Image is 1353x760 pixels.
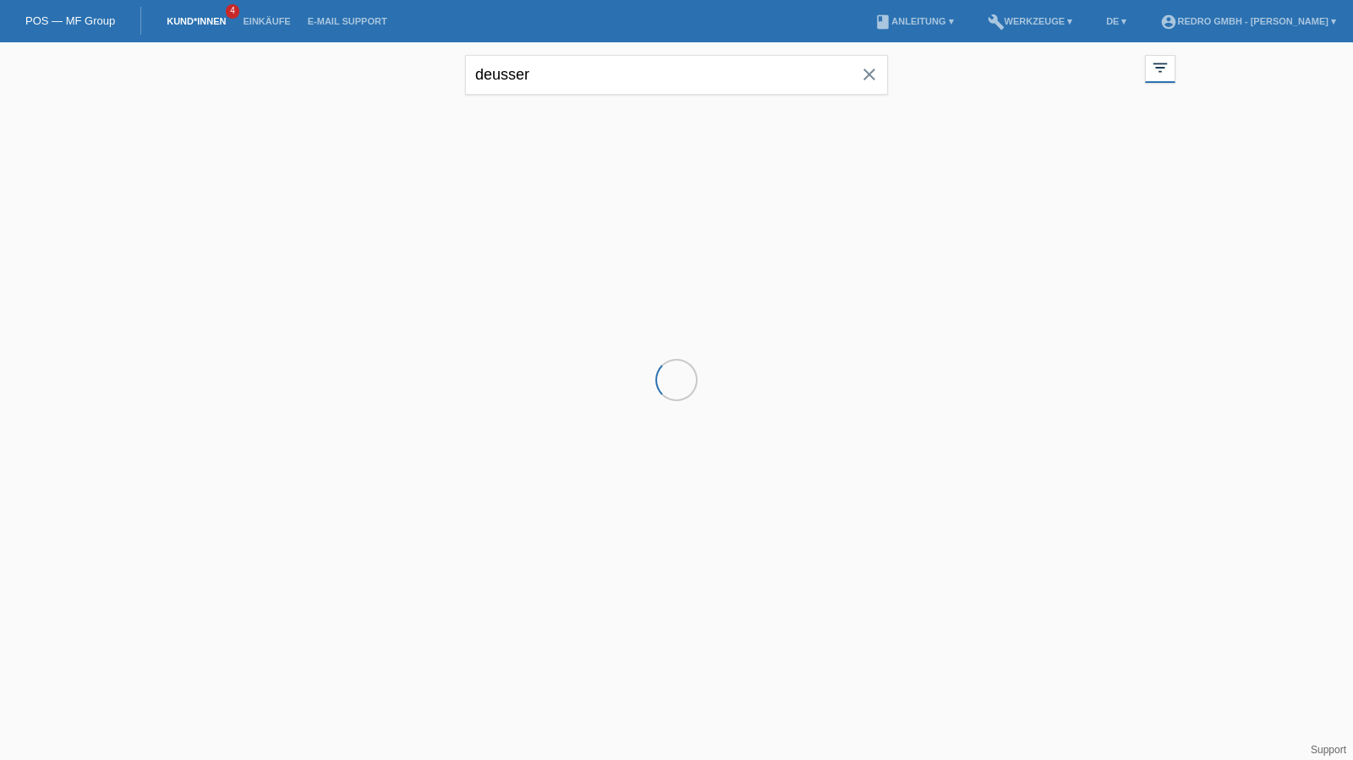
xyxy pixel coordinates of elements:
i: close [859,64,879,85]
input: Suche... [465,55,888,95]
a: account_circleRedro GmbH - [PERSON_NAME] ▾ [1152,16,1345,26]
i: book [874,14,891,30]
a: Einkäufe [234,16,299,26]
a: Kund*innen [158,16,234,26]
a: buildWerkzeuge ▾ [979,16,1082,26]
a: bookAnleitung ▾ [866,16,961,26]
span: 4 [226,4,239,19]
a: DE ▾ [1098,16,1135,26]
a: E-Mail Support [299,16,396,26]
i: account_circle [1160,14,1177,30]
a: POS — MF Group [25,14,115,27]
a: Support [1311,744,1346,756]
i: build [988,14,1005,30]
i: filter_list [1151,58,1169,77]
